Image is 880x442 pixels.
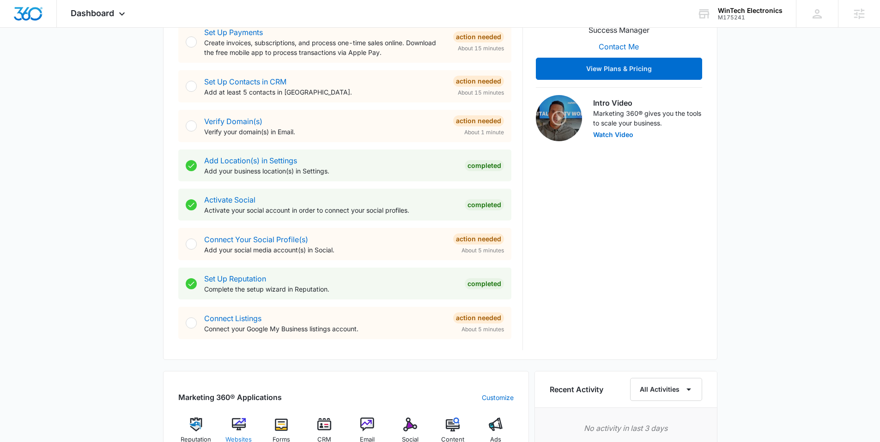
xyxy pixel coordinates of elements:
[204,28,263,37] a: Set Up Payments
[589,36,648,58] button: Contact Me
[204,156,297,165] a: Add Location(s) in Settings
[550,423,702,434] p: No activity in last 3 days
[204,87,446,97] p: Add at least 5 contacts in [GEOGRAPHIC_DATA].
[461,325,504,334] span: About 5 minutes
[630,378,702,401] button: All Activities
[453,312,504,323] div: Action Needed
[465,278,504,289] div: Completed
[204,284,457,294] p: Complete the setup wizard in Reputation.
[204,38,446,57] p: Create invoices, subscriptions, and process one-time sales online. Download the free mobile app t...
[718,7,783,14] div: account name
[204,245,446,255] p: Add your social media account(s) in Social.
[453,76,504,87] div: Action Needed
[550,384,603,395] h6: Recent Activity
[204,195,255,204] a: Activate Social
[204,205,457,215] p: Activate your social account in order to connect your social profiles.
[593,97,702,108] h3: Intro Video
[589,24,649,36] p: Success Manager
[204,274,266,283] a: Set Up Reputation
[204,127,446,137] p: Verify your domain(s) in Email.
[458,44,504,53] span: About 15 minutes
[204,235,308,244] a: Connect Your Social Profile(s)
[461,246,504,255] span: About 5 minutes
[453,115,504,126] div: Action Needed
[204,314,261,323] a: Connect Listings
[482,393,514,402] a: Customize
[458,89,504,97] span: About 15 minutes
[204,77,286,86] a: Set Up Contacts in CRM
[204,117,262,126] a: Verify Domain(s)
[593,108,702,128] p: Marketing 360® gives you the tools to scale your business.
[464,128,504,137] span: About 1 minute
[204,324,446,334] p: Connect your Google My Business listings account.
[453,31,504,42] div: Action Needed
[536,95,582,141] img: Intro Video
[465,160,504,171] div: Completed
[178,392,282,403] h2: Marketing 360® Applications
[718,14,783,21] div: account id
[71,8,114,18] span: Dashboard
[453,233,504,245] div: Action Needed
[204,166,457,176] p: Add your business location(s) in Settings.
[593,131,633,138] button: Watch Video
[465,199,504,210] div: Completed
[536,58,702,80] button: View Plans & Pricing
